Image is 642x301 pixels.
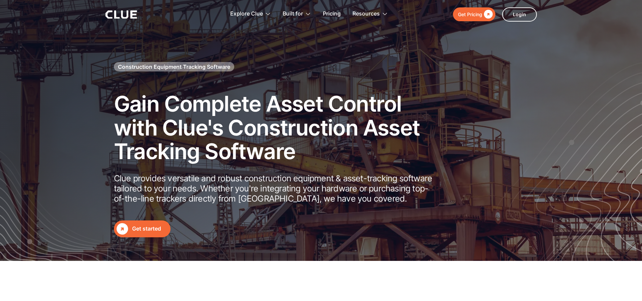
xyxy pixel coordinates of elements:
[482,10,493,19] div: 
[114,220,171,237] a: Get started
[230,3,263,25] div: Explore Clue
[453,7,495,21] a: Get Pricing
[493,61,642,261] img: Construction fleet management software
[114,173,434,204] p: Clue provides versatile and robust construction equipment & asset-tracking software tailored to y...
[118,63,230,70] h1: Construction Equipment Tracking Software
[353,3,380,25] div: Resources
[502,7,537,22] a: Login
[132,224,168,233] div: Get started
[283,3,311,25] div: Built for
[353,3,388,25] div: Resources
[117,223,128,235] div: 
[458,10,482,19] div: Get Pricing
[283,3,303,25] div: Built for
[323,3,341,25] a: Pricing
[230,3,271,25] div: Explore Clue
[114,92,434,163] h2: Gain Complete Asset Control with Clue's Construction Asset Tracking Software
